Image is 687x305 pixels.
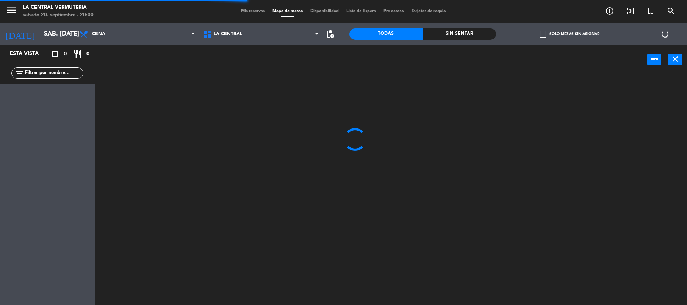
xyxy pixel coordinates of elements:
[24,69,83,77] input: Filtrar por nombre...
[326,30,335,39] span: pending_actions
[343,9,380,13] span: Lista de Espera
[667,6,676,16] i: search
[647,54,661,65] button: power_input
[15,69,24,78] i: filter_list
[92,31,105,37] span: Cena
[671,55,680,64] i: close
[214,31,242,37] span: La Central
[423,28,496,40] div: Sin sentar
[237,9,269,13] span: Mis reservas
[380,9,408,13] span: Pre-acceso
[660,30,670,39] i: power_settings_new
[540,31,599,38] label: Solo mesas sin asignar
[668,54,682,65] button: close
[23,4,94,11] div: La Central Vermuteria
[646,6,655,16] i: turned_in_not
[605,6,614,16] i: add_circle_outline
[349,28,423,40] div: Todas
[6,5,17,19] button: menu
[64,50,67,58] span: 0
[73,49,82,58] i: restaurant
[650,55,659,64] i: power_input
[408,9,450,13] span: Tarjetas de regalo
[86,50,89,58] span: 0
[6,5,17,16] i: menu
[540,31,546,38] span: check_box_outline_blank
[269,9,307,13] span: Mapa de mesas
[4,49,55,58] div: Esta vista
[23,11,94,19] div: sábado 20. septiembre - 20:00
[50,49,59,58] i: crop_square
[626,6,635,16] i: exit_to_app
[307,9,343,13] span: Disponibilidad
[65,30,74,39] i: arrow_drop_down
